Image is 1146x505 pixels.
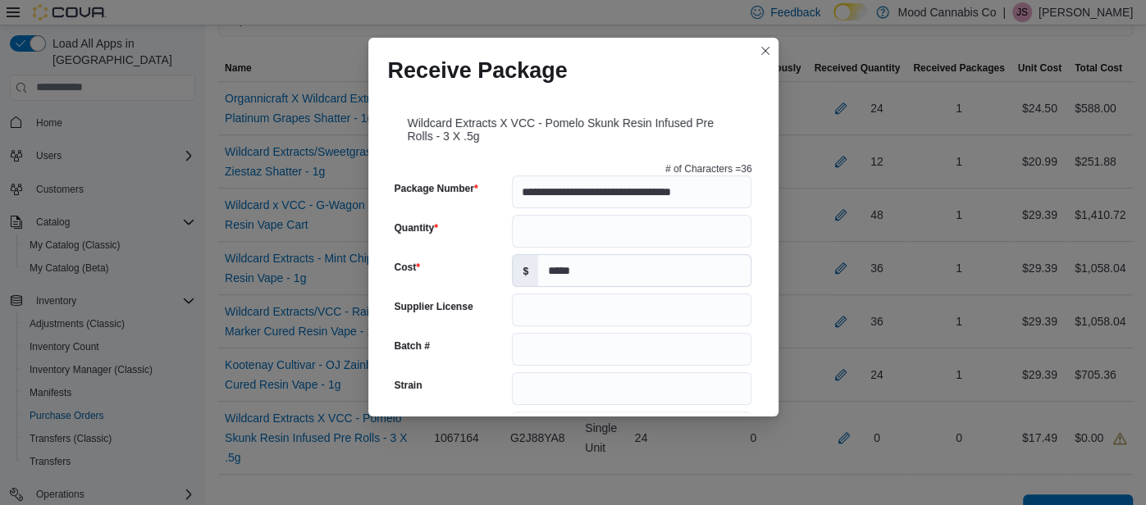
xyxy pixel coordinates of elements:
[388,57,568,84] h1: Receive Package
[395,182,478,195] label: Package Number
[395,339,430,353] label: Batch #
[388,97,759,156] div: Wildcard Extracts X VCC - Pomelo Skunk Resin Infused Pre Rolls - 3 X .5g
[395,300,473,313] label: Supplier License
[395,379,422,392] label: Strain
[756,41,775,61] button: Closes this modal window
[395,221,438,234] label: Quantity
[513,255,538,286] label: $
[665,162,752,175] p: # of Characters = 36
[395,261,420,274] label: Cost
